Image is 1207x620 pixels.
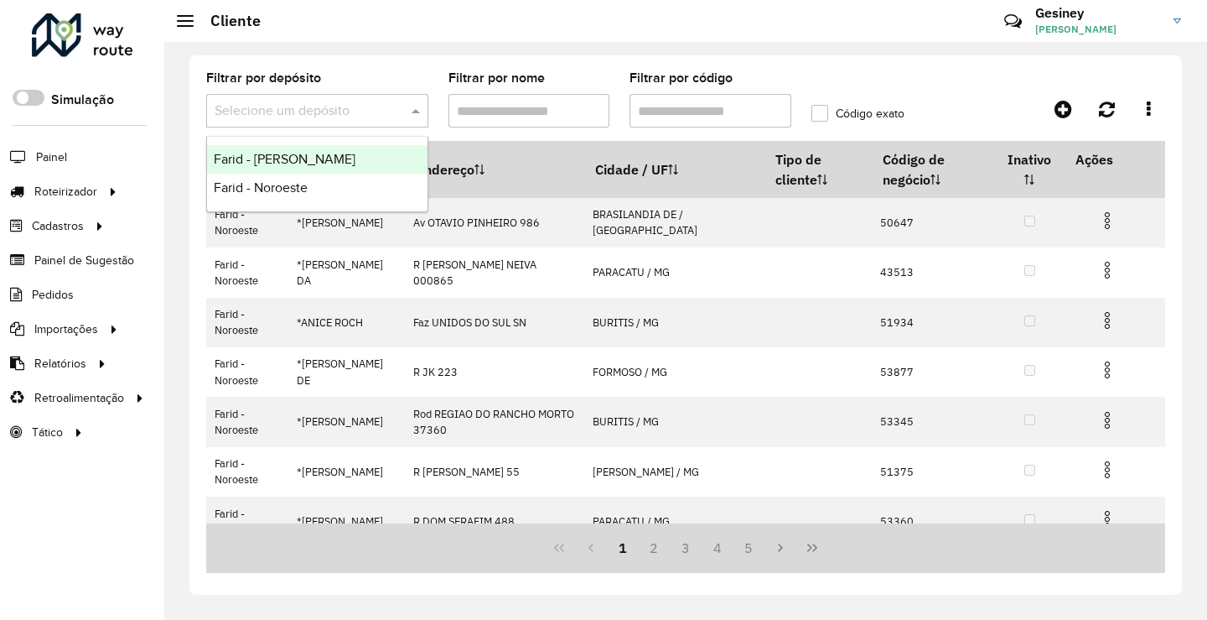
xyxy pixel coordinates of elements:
button: 3 [670,532,702,564]
td: [PERSON_NAME] / MG [584,447,764,497]
th: Ações [1064,142,1164,177]
td: R [PERSON_NAME] 55 [404,447,583,497]
label: Filtrar por código [629,68,733,88]
h2: Cliente [194,12,261,30]
label: Filtrar por nome [448,68,545,88]
td: Farid - Noroeste [206,347,288,397]
td: Av OTAVIO PINHEIRO 986 [404,198,583,247]
button: Next Page [764,532,796,564]
td: Faz UNIDOS DO SUL SN [404,298,583,347]
td: BURITIS / MG [584,298,764,347]
td: R DOM SERAFIM 488 [404,497,583,546]
th: Endereço [404,142,583,198]
span: Retroalimentação [34,389,124,407]
td: 50647 [871,198,995,247]
span: Roteirizador [34,183,97,201]
td: R [PERSON_NAME] NEIVA 000865 [404,247,583,297]
span: Cadastros [32,217,84,235]
label: Filtrar por depósito [206,68,321,88]
span: Tático [32,424,63,441]
td: 53360 [871,497,995,546]
th: Inativo [996,142,1064,198]
span: [PERSON_NAME] [1035,22,1161,37]
td: Farid - Noroeste [206,198,288,247]
span: Importações [34,320,98,338]
td: *[PERSON_NAME] DE [288,347,405,397]
td: 53345 [871,397,995,446]
a: Contato Rápido [995,3,1031,39]
td: *[PERSON_NAME] [288,397,405,446]
td: Farid - Noroeste [206,447,288,497]
td: Farid - Noroeste [206,397,288,446]
td: R JK 223 [404,347,583,397]
th: Tipo de cliente [764,142,871,198]
td: Rod REGIAO DO RANCHO MORTO 37360 [404,397,583,446]
td: Farid - Noroeste [206,247,288,297]
h3: Gesiney [1035,5,1161,21]
span: Farid - Noroeste [214,180,308,195]
button: 2 [638,532,670,564]
span: Farid - [PERSON_NAME] [214,152,355,166]
td: Farid - Noroeste [206,497,288,546]
button: 4 [702,532,733,564]
th: Código de negócio [871,142,995,198]
td: *[PERSON_NAME] [288,497,405,546]
td: 51375 [871,447,995,497]
button: Last Page [796,532,828,564]
button: 5 [733,532,765,564]
td: PARACATU / MG [584,247,764,297]
td: *[PERSON_NAME] [288,198,405,247]
td: *[PERSON_NAME] DA [288,247,405,297]
span: Pedidos [32,286,74,304]
th: Cidade / UF [584,142,764,198]
label: Simulação [51,90,114,110]
td: BRASILANDIA DE / [GEOGRAPHIC_DATA] [584,198,764,247]
span: Painel de Sugestão [34,252,134,269]
td: 53877 [871,347,995,397]
span: Painel [36,148,67,166]
td: BURITIS / MG [584,397,764,446]
td: PARACATU / MG [584,497,764,546]
ng-dropdown-panel: Options list [206,136,428,212]
td: FORMOSO / MG [584,347,764,397]
button: 1 [607,532,639,564]
label: Código exato [811,105,904,122]
td: Farid - Noroeste [206,298,288,347]
span: Relatórios [34,355,86,373]
td: *[PERSON_NAME] [288,447,405,497]
td: 43513 [871,247,995,297]
td: 51934 [871,298,995,347]
td: *ANICE ROCH [288,298,405,347]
